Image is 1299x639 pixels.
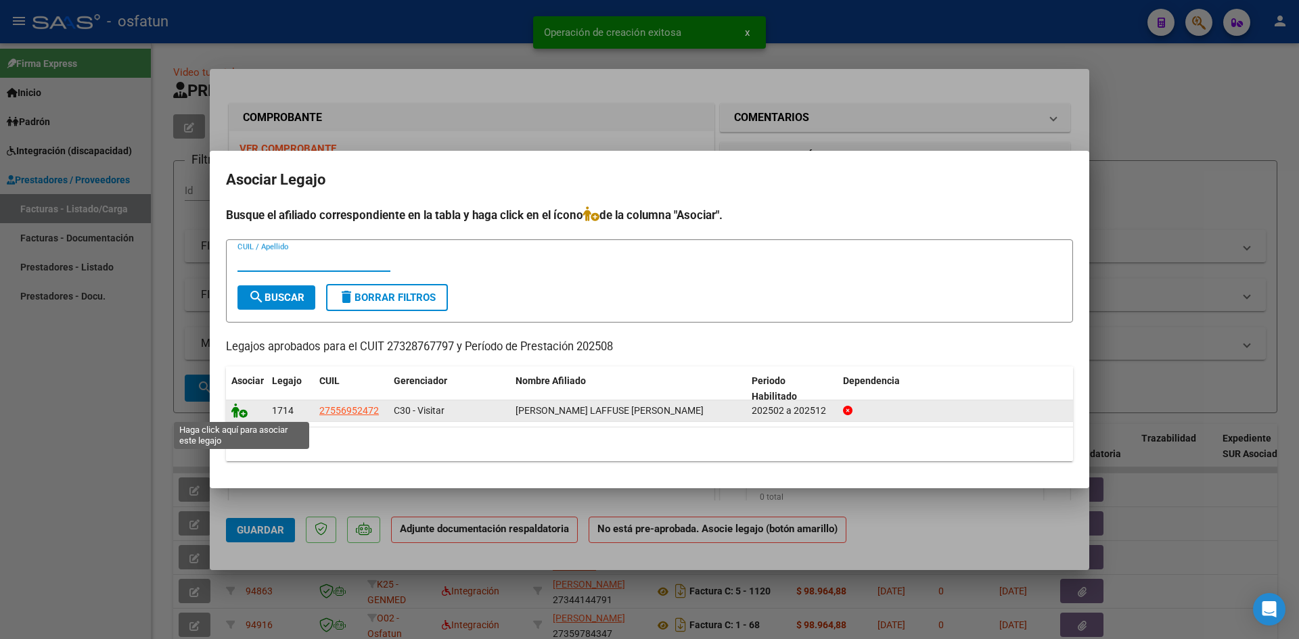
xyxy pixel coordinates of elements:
[319,375,340,386] span: CUIL
[1253,593,1285,625] div: Open Intercom Messenger
[267,366,314,411] datatable-header-cell: Legajo
[338,291,436,304] span: Borrar Filtros
[388,366,510,411] datatable-header-cell: Gerenciador
[226,167,1073,193] h2: Asociar Legajo
[326,284,448,311] button: Borrar Filtros
[319,405,379,416] span: 27556952472
[752,375,797,402] span: Periodo Habilitado
[231,375,264,386] span: Asociar
[516,375,586,386] span: Nombre Afiliado
[272,405,294,416] span: 1714
[226,206,1073,224] h4: Busque el afiliado correspondiente en la tabla y haga click en el ícono de la columna "Asociar".
[394,405,445,416] span: C30 - Visitar
[338,289,355,305] mat-icon: delete
[272,375,302,386] span: Legajo
[843,375,900,386] span: Dependencia
[746,366,838,411] datatable-header-cell: Periodo Habilitado
[237,285,315,310] button: Buscar
[838,366,1074,411] datatable-header-cell: Dependencia
[226,427,1073,461] div: 1 registros
[752,403,832,419] div: 202502 a 202512
[226,339,1073,356] p: Legajos aprobados para el CUIT 27328767797 y Período de Prestación 202508
[516,405,704,416] span: FARASSI LAFFUSE LOLA
[248,289,265,305] mat-icon: search
[314,366,388,411] datatable-header-cell: CUIL
[226,366,267,411] datatable-header-cell: Asociar
[248,291,304,304] span: Buscar
[510,366,746,411] datatable-header-cell: Nombre Afiliado
[394,375,447,386] span: Gerenciador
